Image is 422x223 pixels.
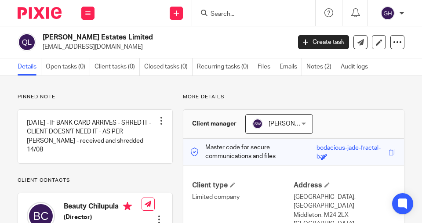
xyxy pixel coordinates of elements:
[183,94,404,101] p: More details
[197,58,253,76] a: Recurring tasks (0)
[64,202,142,213] h4: Beauty Chilupula
[18,177,173,184] p: Client contacts
[252,119,263,129] img: svg%3E
[192,119,236,128] h3: Client manager
[46,58,90,76] a: Open tasks (0)
[18,58,41,76] a: Details
[210,11,289,18] input: Search
[64,213,142,222] h5: (Director)
[269,121,317,127] span: [PERSON_NAME]
[298,35,349,49] a: Create task
[341,58,372,76] a: Audit logs
[18,7,62,19] img: Pixie
[190,143,316,161] p: Master code for secure communications and files
[381,6,395,20] img: svg%3E
[18,94,173,101] p: Pinned note
[123,202,132,211] i: Primary
[294,211,395,219] p: Middleton, M24 2LX
[43,43,285,51] p: [EMAIL_ADDRESS][DOMAIN_NAME]
[294,181,395,190] h4: Address
[280,58,302,76] a: Emails
[306,58,336,76] a: Notes (2)
[192,193,294,201] p: Limited company
[294,193,395,211] p: [GEOGRAPHIC_DATA], [GEOGRAPHIC_DATA]
[316,144,386,154] div: bodacious-jade-fractal-bat
[144,58,193,76] a: Closed tasks (0)
[192,181,294,190] h4: Client type
[18,33,36,51] img: svg%3E
[258,58,275,76] a: Files
[43,33,236,42] h2: [PERSON_NAME] Estates Limited
[95,58,140,76] a: Client tasks (0)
